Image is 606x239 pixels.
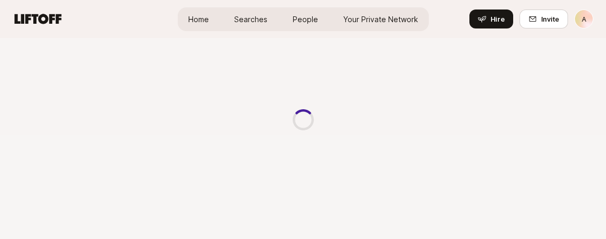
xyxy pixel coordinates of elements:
[469,9,513,28] button: Hire
[520,9,568,28] button: Invite
[574,9,593,28] button: A
[188,14,209,25] span: Home
[284,9,326,29] a: People
[180,9,217,29] a: Home
[490,14,505,24] span: Hire
[335,9,427,29] a: Your Private Network
[541,14,559,24] span: Invite
[293,14,318,25] span: People
[343,14,418,25] span: Your Private Network
[234,14,267,25] span: Searches
[582,13,586,25] p: A
[226,9,276,29] a: Searches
